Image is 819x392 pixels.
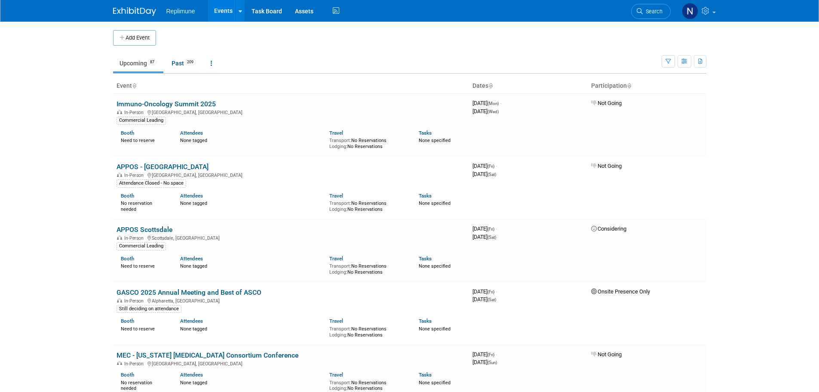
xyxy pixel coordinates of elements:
div: No Reservations No Reservations [329,262,406,275]
span: [DATE] [472,359,497,365]
a: Sort by Event Name [132,82,136,89]
span: Search [643,8,663,15]
a: Past209 [165,55,202,71]
div: No reservation needed [121,378,168,392]
a: Tasks [419,318,432,324]
span: - [500,100,501,106]
div: None tagged [180,378,323,386]
a: APPOS - [GEOGRAPHIC_DATA] [117,163,209,171]
span: [DATE] [472,351,497,358]
div: None tagged [180,199,323,207]
a: Attendees [180,130,203,136]
span: - [496,288,497,295]
span: Transport: [329,201,351,206]
div: Commercial Leading [117,117,166,124]
span: Not Going [591,163,622,169]
span: (Fri) [488,352,494,357]
span: (Sat) [488,297,496,302]
span: Lodging: [329,144,347,149]
span: (Wed) [488,109,499,114]
div: Scottsdale, [GEOGRAPHIC_DATA] [117,234,466,241]
a: APPOS Scottsdale [117,225,172,234]
span: None specified [419,138,451,143]
div: No Reservations No Reservations [329,324,406,338]
img: In-Person Event [117,361,122,365]
span: Transport: [329,326,351,332]
span: Not Going [591,351,622,358]
div: Need to reserve [121,324,168,332]
span: [DATE] [472,288,497,295]
a: Booth [121,193,134,199]
a: Tasks [419,256,432,262]
span: None specified [419,263,451,269]
a: Attendees [180,318,203,324]
img: In-Person Event [117,235,122,240]
div: Still deciding on attendance [117,305,181,313]
a: Sort by Start Date [488,82,493,89]
div: No Reservations No Reservations [329,199,406,212]
a: Attendees [180,256,203,262]
span: 209 [184,59,196,65]
div: None tagged [180,136,323,144]
div: Need to reserve [121,262,168,269]
img: ExhibitDay [113,7,156,16]
span: Lodging: [329,332,347,338]
span: (Fri) [488,164,494,169]
span: [DATE] [472,234,496,240]
div: [GEOGRAPHIC_DATA], [GEOGRAPHIC_DATA] [117,171,466,178]
a: Travel [329,193,343,199]
a: Booth [121,130,134,136]
span: Transport: [329,263,351,269]
a: Tasks [419,372,432,378]
div: No Reservations No Reservations [329,136,406,149]
a: Travel [329,256,343,262]
span: Lodging: [329,386,347,391]
span: None specified [419,201,451,206]
a: Booth [121,318,134,324]
span: In-Person [124,361,146,367]
span: Transport: [329,138,351,143]
span: None specified [419,326,451,332]
span: Transport: [329,380,351,386]
a: Travel [329,318,343,324]
span: (Fri) [488,290,494,294]
img: In-Person Event [117,110,122,114]
span: Lodging: [329,207,347,212]
span: In-Person [124,235,146,241]
a: GASCO 2025 Annual Meeting and Best of ASCO [117,288,261,296]
div: None tagged [180,262,323,269]
div: Commercial Leading [117,242,166,250]
a: Booth [121,372,134,378]
a: Search [631,4,671,19]
span: (Mon) [488,101,499,106]
span: Lodging: [329,269,347,275]
span: (Sun) [488,360,497,365]
div: Attendance Closed - No space [117,179,186,187]
img: In-Person Event [117,298,122,302]
a: Travel [329,372,343,378]
span: In-Person [124,110,146,115]
span: [DATE] [472,225,497,232]
span: In-Person [124,298,146,304]
span: Not Going [591,100,622,106]
span: (Fri) [488,227,494,231]
span: [DATE] [472,100,501,106]
a: Upcoming87 [113,55,163,71]
span: - [496,351,497,358]
span: 87 [147,59,157,65]
span: Considering [591,225,626,232]
span: [DATE] [472,163,497,169]
th: Dates [469,79,588,93]
img: Nicole Schaeffner [682,3,698,19]
a: Attendees [180,193,203,199]
span: [DATE] [472,108,499,114]
a: Immuno-Oncology Summit 2025 [117,100,216,108]
div: [GEOGRAPHIC_DATA], [GEOGRAPHIC_DATA] [117,360,466,367]
a: Travel [329,130,343,136]
div: No Reservations No Reservations [329,378,406,392]
span: [DATE] [472,171,496,177]
a: Tasks [419,130,432,136]
img: In-Person Event [117,173,122,177]
span: - [496,225,497,232]
span: (Sat) [488,172,496,177]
